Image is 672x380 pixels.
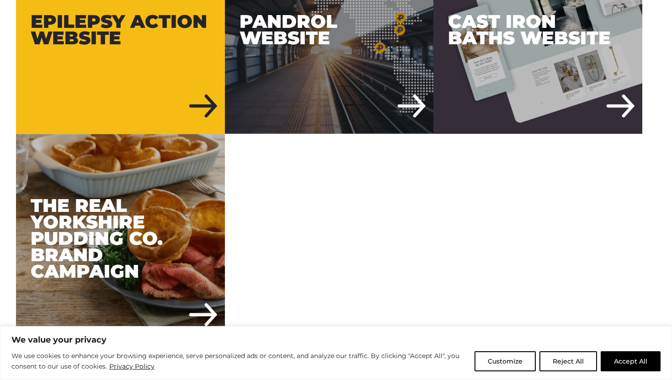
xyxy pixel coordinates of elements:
[475,351,536,371] button: Customize
[11,334,661,345] p: We value your privacy
[11,351,468,372] p: We use cookies to enhance your browsing experience, serve personalized ads or content, and analyz...
[539,351,597,371] button: Reject All
[16,134,225,343] div: The Real Yorkshire Pudding Co. Brand Campaign
[601,351,661,371] button: Accept All
[16,134,225,343] a: The Real Yorkshire Pudding Co. Brand Campaign The Real Yorkshire Pudding Co. Brand Campaign
[109,361,155,372] a: Privacy Policy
